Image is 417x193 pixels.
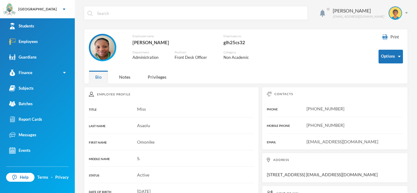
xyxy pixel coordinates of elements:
[267,158,403,162] div: Address
[18,6,57,12] div: [GEOGRAPHIC_DATA]
[223,50,256,55] div: Category
[306,139,378,144] span: [EMAIL_ADDRESS][DOMAIN_NAME]
[333,14,384,19] div: [EMAIL_ADDRESS][DOMAIN_NAME]
[223,38,272,46] div: glh25cs32
[132,50,165,55] div: Department
[113,70,137,84] div: Notes
[137,123,150,128] span: Asaolu
[9,116,42,123] div: Report Cards
[223,34,272,38] div: Employee no.
[306,106,344,111] span: [PHONE_NUMBER]
[141,70,173,84] div: Privileges
[132,55,165,61] div: Administration
[306,123,344,128] span: [PHONE_NUMBER]
[9,147,31,154] div: Events
[137,172,149,177] span: Active
[132,38,214,46] div: [PERSON_NAME]
[137,139,154,145] span: Omonike
[389,7,401,19] img: STUDENT
[9,132,36,138] div: Messages
[379,34,403,41] button: Print
[3,3,16,16] img: logo
[37,174,48,180] a: Terms
[137,106,146,112] span: Miss
[51,174,53,180] div: ·
[6,173,34,182] a: Help
[333,7,384,14] div: [PERSON_NAME]
[379,50,403,63] button: Options
[89,92,254,97] div: Employee Profile
[267,92,403,96] div: Contacts
[175,55,214,61] div: Front Desk Officer
[87,11,93,16] img: search
[90,35,115,60] img: EMPLOYEE
[9,23,34,29] div: Students
[132,34,214,38] div: Employee name
[55,174,69,180] a: Privacy
[9,54,37,60] div: Guardians
[96,6,304,20] input: Search
[9,70,32,76] div: Finance
[89,70,108,84] div: Bio
[262,153,408,183] div: [STREET_ADDRESS] [EMAIL_ADDRESS][DOMAIN_NAME]
[9,38,38,45] div: Employees
[137,156,140,161] span: S.
[223,55,256,61] div: Non Academic
[9,101,33,107] div: Batches
[9,85,34,91] div: Subjects
[175,50,214,55] div: Position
